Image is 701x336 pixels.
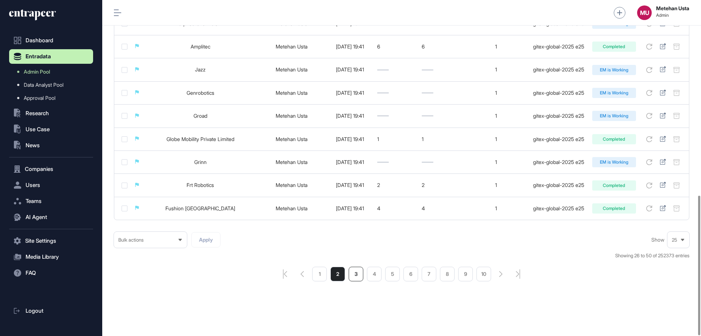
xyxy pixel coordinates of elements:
[26,254,59,260] span: Media Library
[195,66,206,73] a: Jazz
[476,267,491,281] a: 10
[26,38,53,43] span: Dashboard
[377,206,414,211] div: 4
[466,67,525,73] div: 1
[276,113,307,119] a: Metehan Usta
[276,205,307,211] a: Metehan Usta
[458,267,473,281] a: 9
[9,106,93,121] button: Research
[499,271,503,277] a: search-pagination-next-button
[466,182,525,188] div: 1
[403,267,418,281] a: 6
[26,308,43,314] span: Logout
[533,136,585,142] div: gitex-global-2025 e25
[592,42,636,52] div: Completed
[25,238,56,244] span: Site Settings
[592,203,636,214] div: Completed
[283,269,287,279] a: pagination-first-page-button
[9,162,93,176] button: Companies
[533,90,585,96] div: gitex-global-2025 e25
[191,43,210,50] a: Amplitec
[118,237,143,243] span: Bulk actions
[276,136,307,142] a: Metehan Usta
[26,110,49,116] span: Research
[26,270,36,276] span: FAQ
[440,267,455,281] a: 8
[330,206,370,211] div: [DATE] 19:41
[377,44,414,50] div: 6
[637,5,652,20] button: MU
[330,136,370,142] div: [DATE] 19:41
[367,267,382,281] a: 4
[592,157,636,167] div: EM is Working
[422,44,459,50] div: 6
[276,43,307,50] a: Metehan Usta
[592,65,636,75] div: EM is Working
[385,267,400,281] a: 5
[26,142,40,148] span: News
[24,69,50,75] span: Admin Pool
[166,136,234,142] a: Globe Mobility Private Limited
[330,90,370,96] div: [DATE] 19:41
[651,237,664,243] span: Show
[26,182,40,188] span: Users
[194,113,207,119] a: Groad
[330,182,370,188] div: [DATE] 19:41
[9,266,93,280] button: FAQ
[533,182,585,188] div: gitex-global-2025 e25
[466,136,525,142] div: 1
[330,113,370,119] div: [DATE] 19:41
[466,113,525,119] div: 1
[466,90,525,96] div: 1
[26,198,42,204] span: Teams
[9,178,93,192] button: Users
[9,210,93,224] button: AI Agent
[656,13,689,18] span: Admin
[300,271,304,277] a: pagination-prev-button
[592,180,636,191] div: Completed
[187,90,214,96] a: Genrobotics
[24,82,64,88] span: Data Analyst Pool
[615,252,689,259] div: Showing 26 to 50 of 252373 entries
[165,205,235,211] a: Fushion [GEOGRAPHIC_DATA]
[466,206,525,211] div: 1
[422,182,459,188] div: 2
[26,214,47,220] span: AI Agent
[9,138,93,153] button: News
[533,44,585,50] div: gitex-global-2025 e25
[9,33,93,48] a: Dashboard
[422,136,459,142] div: 1
[533,67,585,73] div: gitex-global-2025 e25
[9,250,93,264] button: Media Library
[330,159,370,165] div: [DATE] 19:41
[276,159,307,165] a: Metehan Usta
[533,206,585,211] div: gitex-global-2025 e25
[422,206,459,211] div: 4
[187,182,214,188] a: Frt Robotics
[312,267,327,281] a: 1
[377,136,414,142] div: 1
[592,111,636,121] div: EM is Working
[349,267,363,281] a: 3
[516,269,520,279] a: search-pagination-last-page-button
[466,44,525,50] div: 1
[377,182,414,188] div: 2
[13,91,93,105] a: Approval Pool
[330,44,370,50] div: [DATE] 19:41
[9,234,93,248] button: Site Settings
[330,267,345,281] a: 2
[422,267,436,281] a: 7
[26,54,51,59] span: Entradata
[9,122,93,137] button: Use Case
[9,194,93,208] button: Teams
[592,134,636,144] div: Completed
